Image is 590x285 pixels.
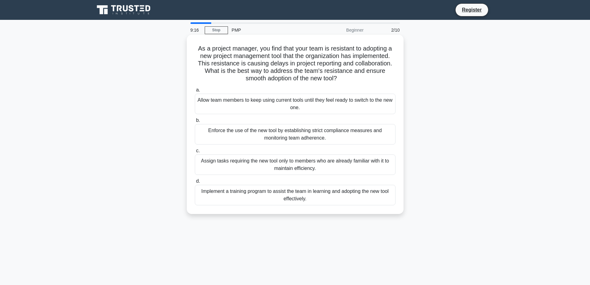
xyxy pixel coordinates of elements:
div: Beginner [313,24,367,36]
h5: As a project manager, you find that your team is resistant to adopting a new project management t... [194,45,396,82]
div: PMP [228,24,313,36]
div: Enforce the use of the new tool by establishing strict compliance measures and monitoring team ad... [195,124,396,145]
span: a. [196,87,200,92]
span: b. [196,118,200,123]
div: Implement a training program to assist the team in learning and adopting the new tool effectively. [195,185,396,205]
span: d. [196,178,200,184]
div: Assign tasks requiring the new tool only to members who are already familiar with it to maintain ... [195,154,396,175]
span: c. [196,148,200,153]
div: Allow team members to keep using current tools until they feel ready to switch to the new one. [195,94,396,114]
div: 2/10 [367,24,404,36]
a: Stop [205,26,228,34]
div: 9:16 [187,24,205,36]
a: Register [458,6,485,14]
